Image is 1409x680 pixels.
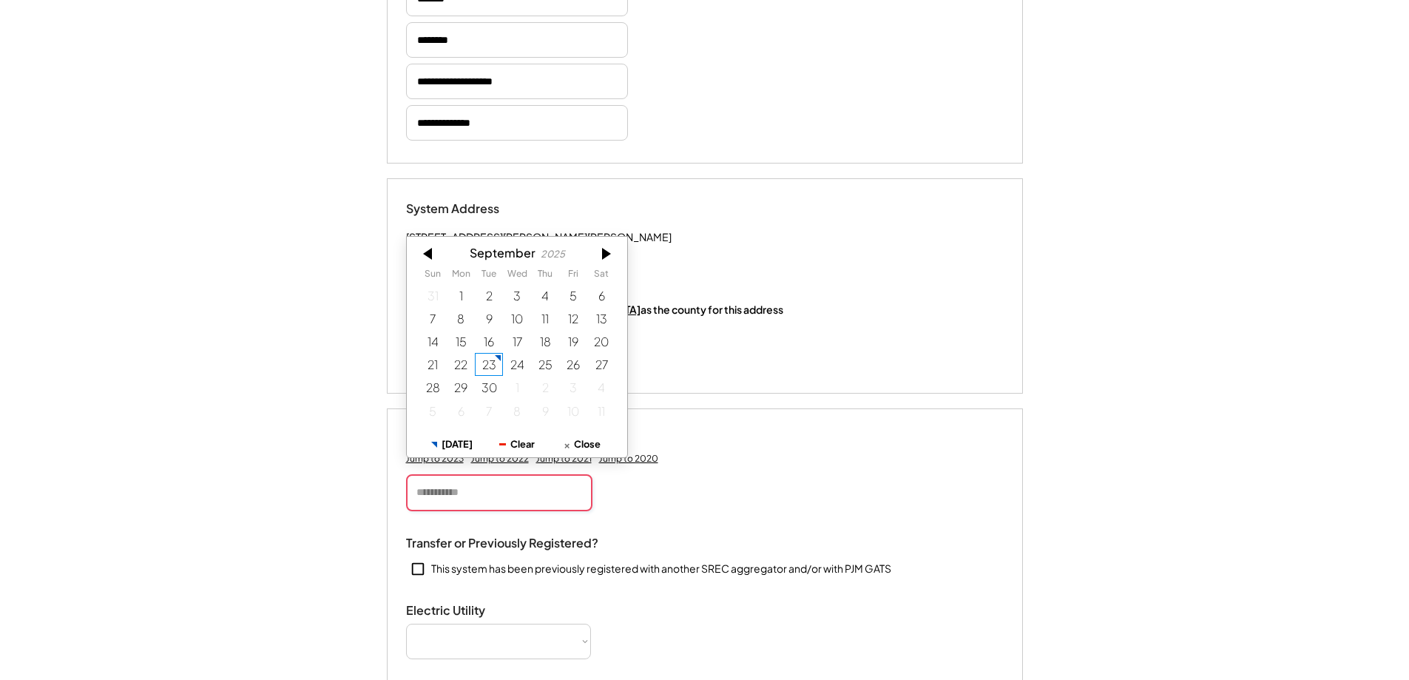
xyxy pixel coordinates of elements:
[503,307,531,330] div: 9/10/2025
[531,354,559,377] div: 9/25/2025
[447,400,475,423] div: 10/06/2025
[406,228,672,246] div: [STREET_ADDRESS][PERSON_NAME][PERSON_NAME]
[471,453,529,465] div: Jump to 2022
[587,354,615,377] div: 9/27/2025
[549,431,614,457] button: Close
[447,269,475,284] th: Monday
[531,400,559,423] div: 10/09/2025
[587,331,615,354] div: 9/20/2025
[531,284,559,307] div: 9/04/2025
[484,431,550,457] button: Clear
[419,307,447,330] div: 9/07/2025
[531,269,559,284] th: Thursday
[475,269,503,284] th: Tuesday
[559,354,587,377] div: 9/26/2025
[406,453,464,465] div: Jump to 2023
[406,536,598,551] div: Transfer or Previously Registered?
[587,400,615,423] div: 10/11/2025
[531,307,559,330] div: 9/11/2025
[475,377,503,400] div: 9/30/2025
[559,307,587,330] div: 9/12/2025
[503,331,531,354] div: 9/17/2025
[469,246,535,260] div: September
[503,284,531,307] div: 9/03/2025
[447,284,475,307] div: 9/01/2025
[503,377,531,400] div: 10/01/2025
[559,400,587,423] div: 10/10/2025
[419,331,447,354] div: 9/14/2025
[431,562,891,576] div: This system has been previously registered with another SREC aggregator and/or with PJM GATS
[536,453,592,465] div: Jump to 2021
[447,377,475,400] div: 9/29/2025
[447,307,475,330] div: 9/08/2025
[475,307,503,330] div: 9/09/2025
[419,269,447,284] th: Sunday
[559,377,587,400] div: 10/03/2025
[531,331,559,354] div: 9/18/2025
[587,377,615,400] div: 10/04/2025
[475,400,503,423] div: 10/07/2025
[503,354,531,377] div: 9/24/2025
[503,269,531,284] th: Wednesday
[447,354,475,377] div: 9/22/2025
[541,249,565,260] div: 2025
[531,377,559,400] div: 10/02/2025
[419,377,447,400] div: 9/28/2025
[587,307,615,330] div: 9/13/2025
[559,331,587,354] div: 9/19/2025
[419,284,447,307] div: 8/31/2025
[475,331,503,354] div: 9/16/2025
[475,354,503,377] div: 9/23/2025
[406,603,554,619] div: Electric Utility
[587,284,615,307] div: 9/06/2025
[559,284,587,307] div: 9/05/2025
[447,331,475,354] div: 9/15/2025
[475,284,503,307] div: 9/02/2025
[419,354,447,377] div: 9/21/2025
[419,400,447,423] div: 10/05/2025
[406,201,554,217] div: System Address
[559,269,587,284] th: Friday
[503,400,531,423] div: 10/08/2025
[419,431,484,457] button: [DATE]
[599,453,658,465] div: Jump to 2020
[587,269,615,284] th: Saturday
